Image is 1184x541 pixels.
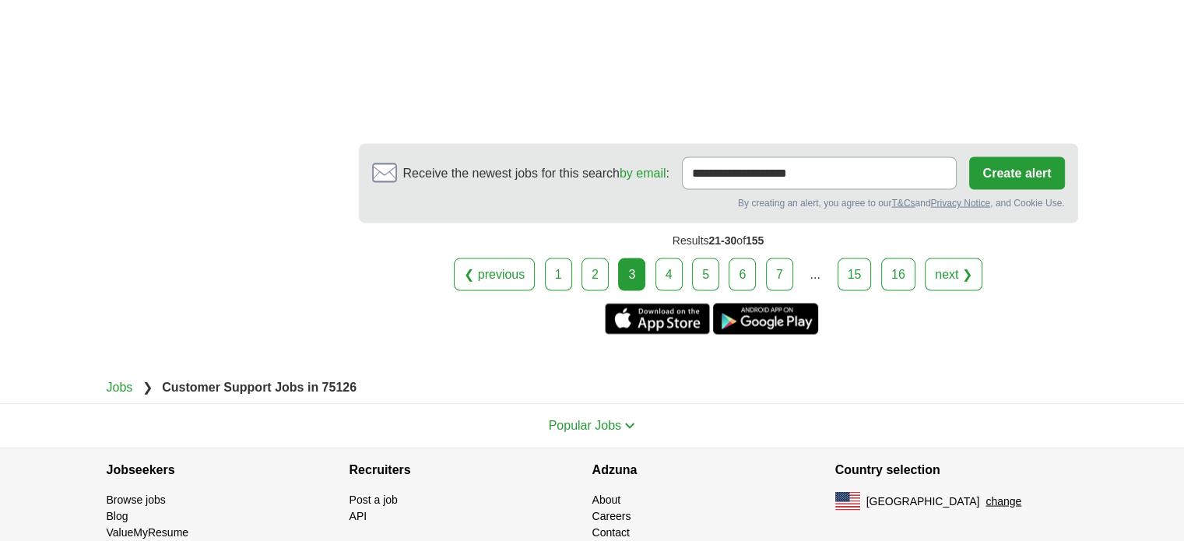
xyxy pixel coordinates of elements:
a: Get the iPhone app [605,304,710,335]
span: ❯ [142,381,153,394]
a: Careers [592,510,631,522]
a: 16 [881,258,915,291]
a: 1 [545,258,572,291]
a: ❮ previous [454,258,535,291]
a: 6 [729,258,756,291]
button: change [985,494,1021,510]
a: 7 [766,258,793,291]
div: 3 [618,258,645,291]
div: ... [799,259,831,290]
a: ValueMyResume [107,526,189,539]
a: 5 [692,258,719,291]
a: 15 [838,258,872,291]
a: Jobs [107,381,133,394]
a: Privacy Notice [930,198,990,209]
span: 155 [746,234,764,247]
div: By creating an alert, you agree to our and , and Cookie Use. [372,196,1065,210]
a: Get the Android app [713,304,818,335]
button: Create alert [969,157,1064,190]
img: toggle icon [624,423,635,430]
img: US flag [835,492,860,511]
a: API [350,510,367,522]
a: Contact [592,526,630,539]
span: [GEOGRAPHIC_DATA] [866,494,980,510]
div: Results of [359,223,1078,258]
span: Receive the newest jobs for this search : [403,164,669,183]
a: 2 [581,258,609,291]
span: 21-30 [708,234,736,247]
span: Popular Jobs [549,419,621,432]
a: Post a job [350,494,398,506]
a: About [592,494,621,506]
strong: Customer Support Jobs in 75126 [162,381,357,394]
a: T&Cs [891,198,915,209]
h4: Country selection [835,448,1078,492]
a: Blog [107,510,128,522]
a: next ❯ [925,258,982,291]
a: Browse jobs [107,494,166,506]
a: 4 [655,258,683,291]
a: by email [620,167,666,180]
